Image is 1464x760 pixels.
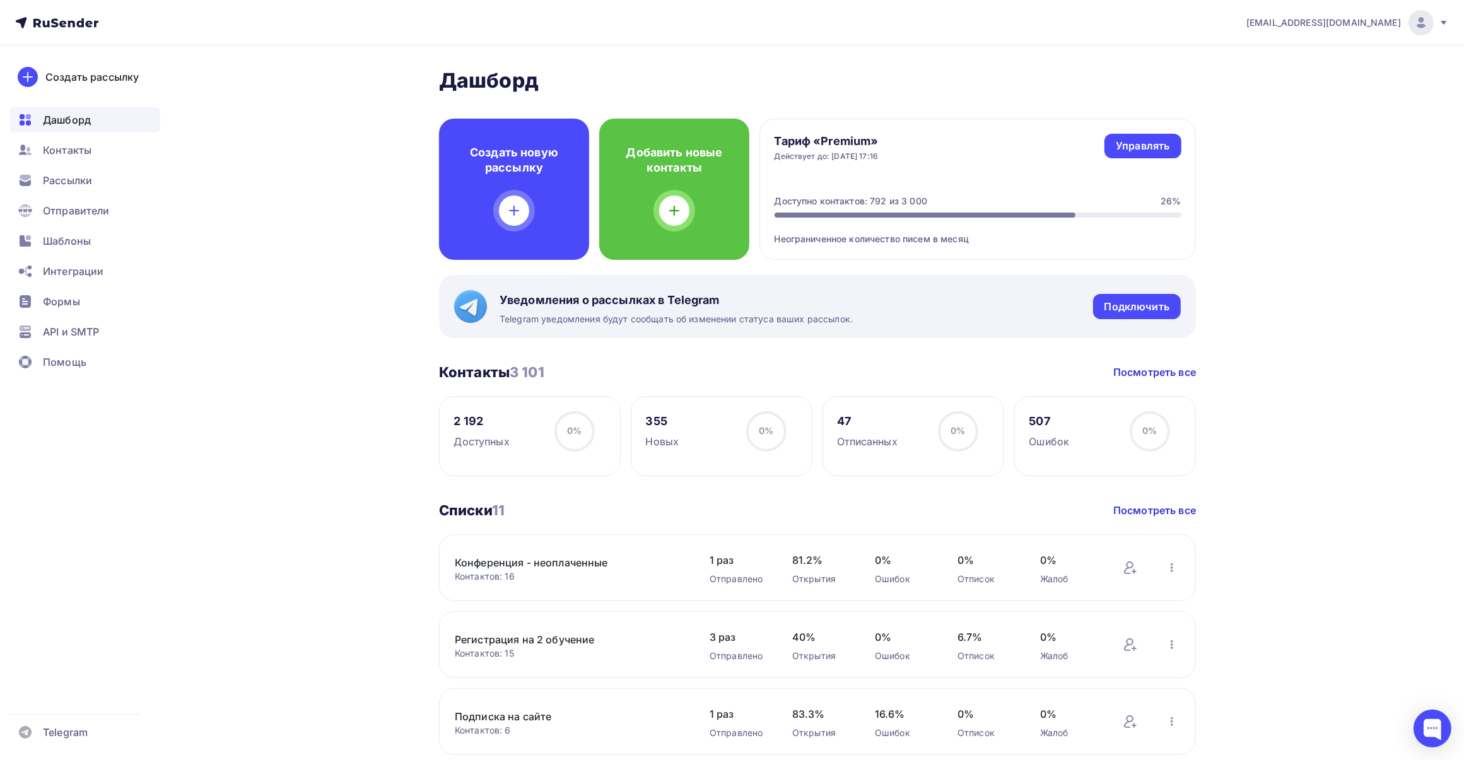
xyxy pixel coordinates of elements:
div: Неограниченное количество писем в месяц [775,218,1181,245]
span: 16.6% [875,706,932,722]
span: 83.3% [792,706,850,722]
span: 6.7% [957,629,1015,645]
span: 11 [492,502,505,518]
div: Контактов: 6 [455,724,684,737]
div: Ошибок [1029,434,1070,449]
a: [EMAIL_ADDRESS][DOMAIN_NAME] [1246,10,1449,35]
div: 47 [838,414,898,429]
h4: Добавить новые контакты [619,145,729,175]
span: Telegram уведомления будут сообщать об изменении статуса ваших рассылок. [500,313,853,325]
a: Регистрация на 2 обучение [455,632,669,647]
span: 40% [792,629,850,645]
a: Посмотреть все [1113,365,1196,380]
div: Отписок [957,650,1015,662]
span: 0% [1040,552,1098,568]
span: Интеграции [43,264,103,279]
a: Конференция - неоплаченные [455,555,669,570]
div: 355 [646,414,679,429]
span: 1 раз [710,706,767,722]
div: Отправлено [710,727,767,739]
span: 81.2% [792,552,850,568]
h4: Создать новую рассылку [459,145,569,175]
div: Жалоб [1040,573,1098,585]
span: 0% [951,425,965,436]
div: 2 192 [454,414,510,429]
div: Отправлено [710,573,767,585]
div: Отписок [957,727,1015,739]
span: Отправители [43,203,110,218]
div: Отправлено [710,650,767,662]
span: Помощь [43,354,86,370]
span: 1 раз [710,552,767,568]
span: 0% [957,552,1015,568]
span: Рассылки [43,173,92,188]
a: Контакты [10,137,160,163]
div: Жалоб [1040,727,1098,739]
div: Контактов: 16 [455,570,684,583]
span: 0% [1142,425,1157,436]
div: Жалоб [1040,650,1098,662]
span: 0% [759,425,773,436]
a: Формы [10,289,160,314]
div: Ошибок [875,573,932,585]
a: Рассылки [10,168,160,193]
span: Уведомления о рассылках в Telegram [500,293,853,308]
span: Дашборд [43,112,91,127]
span: 3 раз [710,629,767,645]
div: Открытия [792,727,850,739]
span: Контакты [43,143,91,158]
div: Ошибок [875,727,932,739]
div: Отписок [957,573,1015,585]
span: 0% [1040,706,1098,722]
a: Шаблоны [10,228,160,254]
div: Подключить [1104,300,1169,314]
a: Посмотреть все [1113,503,1196,518]
div: Управлять [1116,139,1169,153]
span: Шаблоны [43,233,91,248]
div: Ошибок [875,650,932,662]
span: 0% [1040,629,1098,645]
h2: Дашборд [439,68,1196,93]
div: Отписанных [838,434,898,449]
div: Открытия [792,573,850,585]
span: 0% [875,552,932,568]
span: API и SMTP [43,324,99,339]
a: Отправители [10,198,160,223]
span: 0% [567,425,582,436]
h3: Контакты [439,363,544,381]
div: 507 [1029,414,1070,429]
div: Создать рассылку [45,69,139,85]
span: 0% [957,706,1015,722]
a: Дашборд [10,107,160,132]
div: Открытия [792,650,850,662]
div: Доступно контактов: 792 из 3 000 [775,195,927,208]
div: 26% [1161,195,1181,208]
a: Управлять [1104,134,1181,158]
span: [EMAIL_ADDRESS][DOMAIN_NAME] [1246,16,1401,29]
div: Новых [646,434,679,449]
div: Действует до: [DATE] 17:16 [775,151,879,161]
span: Telegram [43,725,88,740]
div: Контактов: 15 [455,647,684,660]
a: Подписка на сайте [455,709,669,724]
span: 3 101 [510,364,544,380]
span: Формы [43,294,80,309]
h4: Тариф «Premium» [775,134,879,149]
div: Доступных [454,434,510,449]
h3: Списки [439,501,505,519]
span: 0% [875,629,932,645]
